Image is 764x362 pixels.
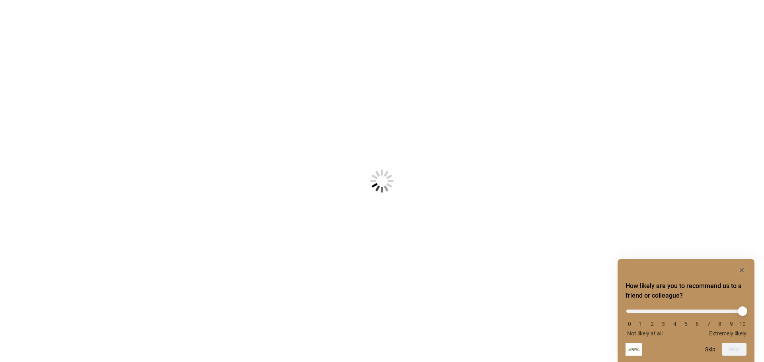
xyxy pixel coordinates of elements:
li: 1 [637,321,645,327]
li: 8 [716,321,724,327]
button: Skip [705,346,715,352]
li: 5 [682,321,690,327]
li: 7 [705,321,713,327]
span: Extremely likely [709,330,746,337]
span: Not likely at all [627,330,663,337]
button: Next question [722,343,746,356]
li: 2 [648,321,656,327]
li: 4 [671,321,679,327]
li: 10 [739,321,746,327]
div: How likely are you to recommend us to a friend or colleague? Select an option from 0 to 10, with ... [626,265,746,356]
button: Hide survey [737,265,746,275]
img: Loading [331,130,433,232]
h2: How likely are you to recommend us to a friend or colleague? Select an option from 0 to 10, with ... [626,281,746,300]
li: 6 [693,321,701,327]
li: 0 [626,321,633,327]
li: 9 [727,321,735,327]
li: 3 [659,321,667,327]
div: How likely are you to recommend us to a friend or colleague? Select an option from 0 to 10, with ... [626,304,746,337]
